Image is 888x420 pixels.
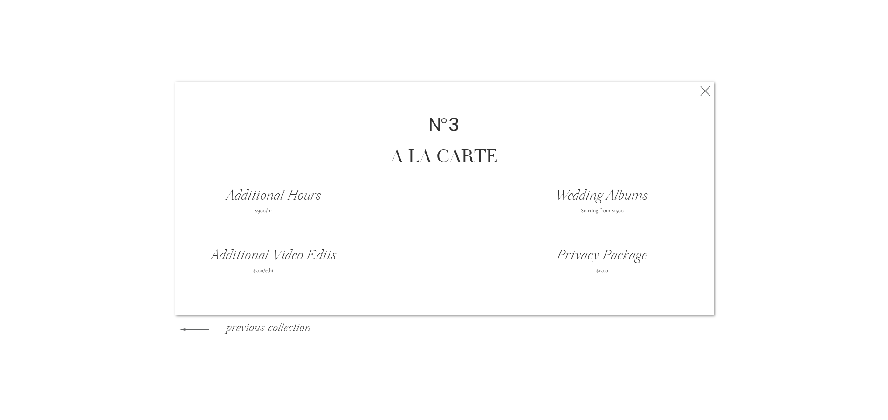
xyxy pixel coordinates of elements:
[441,52,449,64] p: o
[444,115,464,136] h2: 3
[616,52,624,64] p: o
[232,208,295,219] p: $900/hr
[232,267,295,279] p: $500/edit
[549,208,656,219] p: Starting from $1500
[444,52,464,73] h2: 2
[441,115,449,127] p: o
[619,52,639,73] h2: 3
[235,52,255,73] h2: N
[252,52,260,64] p: o
[526,267,679,279] p: $1500
[587,370,671,384] h3: A La Carte
[218,322,319,336] h3: previous collection
[320,13,569,25] p: choose a collection
[204,370,317,384] h3: View Collection 1
[389,147,500,168] h2: A La carte
[424,52,444,73] h2: N
[254,52,274,73] h2: 1
[425,115,445,136] h2: N
[555,189,649,203] h3: Wedding Albums
[209,249,339,263] h3: Additional Video Edits
[599,52,619,73] h2: N
[392,370,497,384] a: View Collection 2
[537,249,667,263] h3: Privacy Package
[226,189,322,203] h3: Additional Hours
